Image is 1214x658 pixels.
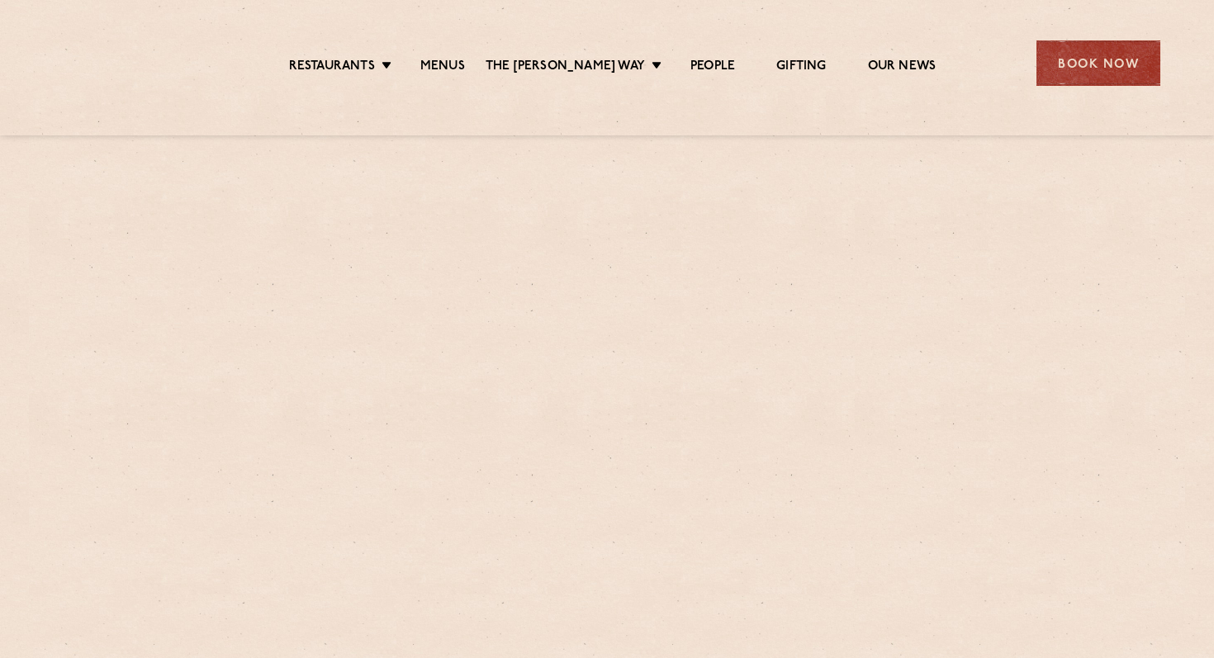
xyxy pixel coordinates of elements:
a: Our News [868,59,937,77]
a: The [PERSON_NAME] Way [486,59,645,77]
a: Restaurants [289,59,375,77]
a: People [690,59,735,77]
img: svg%3E [54,16,197,111]
a: Menus [420,59,465,77]
div: Book Now [1036,40,1160,86]
a: Gifting [776,59,826,77]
